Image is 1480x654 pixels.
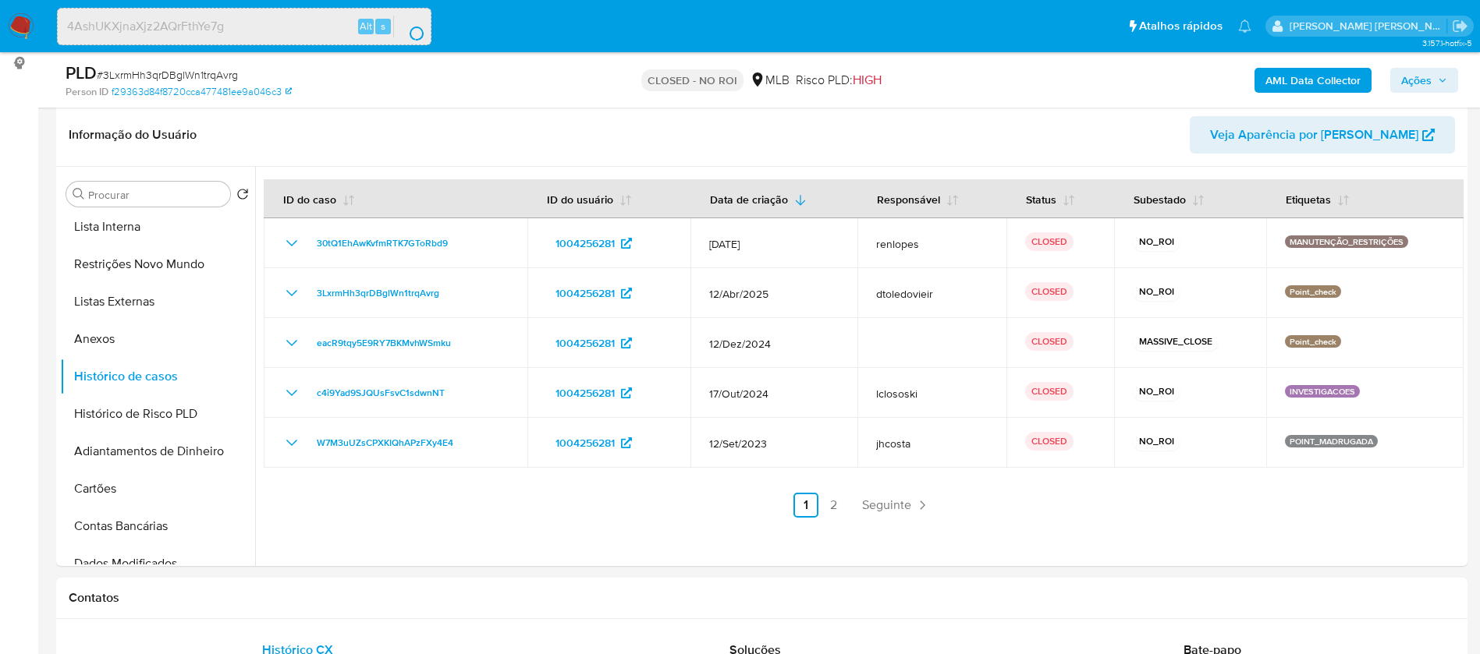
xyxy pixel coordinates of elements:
button: Anexos [60,320,255,358]
button: Dados Modificados [60,545,255,582]
p: andreia.almeida@mercadolivre.com [1290,19,1447,34]
button: AML Data Collector [1255,68,1372,93]
span: # 3LxrmHh3qrDBglWn1trqAvrg [97,67,238,83]
span: s [381,19,385,34]
span: Ações [1401,68,1432,93]
button: Lista Interna [60,208,255,246]
h1: Informação do Usuário [69,127,197,143]
b: AML Data Collector [1265,68,1361,93]
button: Histórico de Risco PLD [60,395,255,433]
button: Adiantamentos de Dinheiro [60,433,255,470]
button: Procurar [73,188,85,200]
span: Risco PLD: [796,72,882,89]
input: Pesquise usuários ou casos... [58,16,431,37]
a: f29363d84f8720cca477481ee9a046c3 [112,85,292,99]
b: Person ID [66,85,108,99]
p: CLOSED - NO ROI [641,69,744,91]
button: Restrições Novo Mundo [60,246,255,283]
span: HIGH [853,71,882,89]
span: Atalhos rápidos [1139,18,1223,34]
button: Veja Aparência por [PERSON_NAME] [1190,116,1455,154]
button: Ações [1390,68,1458,93]
button: Listas Externas [60,283,255,320]
button: Histórico de casos [60,358,255,395]
button: Cartões [60,470,255,507]
b: PLD [66,60,97,85]
a: Notificações [1238,19,1251,33]
span: Veja Aparência por [PERSON_NAME] [1210,116,1418,154]
input: Procurar [88,188,224,202]
a: Sair [1452,18,1468,34]
span: 3.157.1-hotfix-5 [1422,37,1472,49]
button: Contas Bancárias [60,507,255,545]
span: Alt [360,19,372,34]
div: MLB [750,72,790,89]
h1: Contatos [69,590,1455,606]
button: search-icon [393,16,425,37]
button: Retornar ao pedido padrão [236,188,249,205]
